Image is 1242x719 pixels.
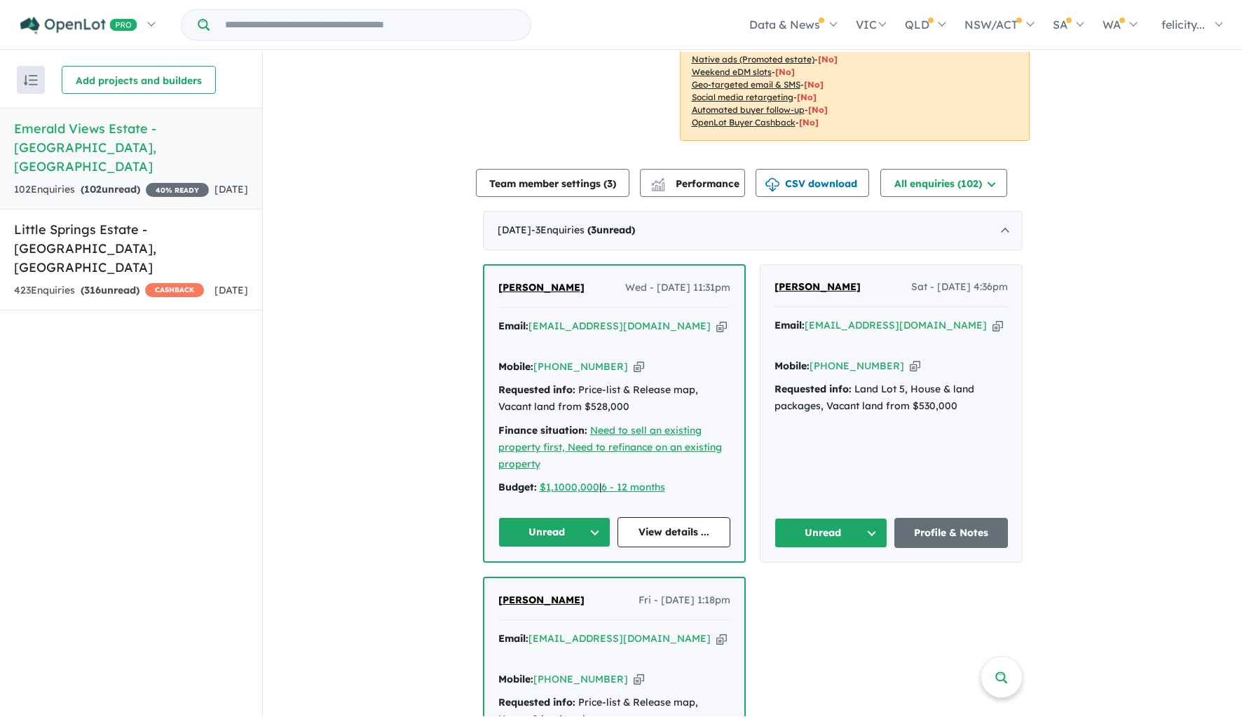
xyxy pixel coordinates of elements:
button: Team member settings (3) [476,169,629,197]
span: [PERSON_NAME] [774,280,861,293]
strong: Finance situation: [498,424,587,437]
span: - 3 Enquir ies [531,224,635,236]
a: [PHONE_NUMBER] [533,360,628,373]
strong: Requested info: [774,383,852,395]
strong: Budget: [498,481,537,493]
span: [PERSON_NAME] [498,594,585,606]
strong: Email: [774,319,805,331]
strong: ( unread) [587,224,635,236]
u: Social media retargeting [692,92,793,102]
a: [PERSON_NAME] [498,592,585,609]
a: [EMAIL_ADDRESS][DOMAIN_NAME] [528,632,711,645]
strong: ( unread) [81,183,140,196]
a: [EMAIL_ADDRESS][DOMAIN_NAME] [805,319,987,331]
span: [DATE] [214,183,248,196]
a: [PHONE_NUMBER] [533,673,628,685]
a: View details ... [617,517,730,547]
strong: Mobile: [498,360,533,373]
strong: Email: [498,632,528,645]
a: [PHONE_NUMBER] [810,359,904,372]
button: Unread [498,517,611,547]
button: Add projects and builders [62,66,216,94]
a: [PERSON_NAME] [774,279,861,296]
span: [No] [775,67,795,77]
a: Need to sell an existing property first, Need to refinance on an existing property [498,424,722,470]
div: Price-list & Release map, Vacant land from $528,000 [498,382,730,416]
button: Copy [634,672,644,687]
strong: Mobile: [774,359,810,372]
button: Copy [910,359,920,374]
span: [PERSON_NAME] [498,281,585,294]
strong: Requested info: [498,383,575,396]
span: Fri - [DATE] 1:18pm [639,592,730,609]
div: [DATE] [483,211,1023,250]
a: $1,1000,000 [540,481,599,493]
img: download icon [765,178,779,192]
u: Geo-targeted email & SMS [692,79,800,90]
div: | [498,479,730,496]
span: 3 [607,177,613,190]
img: bar-chart.svg [651,182,665,191]
img: Openlot PRO Logo White [20,17,137,34]
button: Copy [634,359,644,374]
span: [No] [818,54,838,64]
input: Try estate name, suburb, builder or developer [212,10,528,40]
span: Sat - [DATE] 4:36pm [911,279,1008,296]
button: Performance [640,169,745,197]
span: [DATE] [214,284,248,296]
a: 6 - 12 months [601,481,665,493]
button: All enquiries (102) [880,169,1007,197]
strong: Email: [498,320,528,332]
span: [No] [799,117,819,128]
span: 3 [591,224,596,236]
div: 423 Enquir ies [14,282,204,299]
button: Copy [716,319,727,334]
span: CASHBACK [145,283,204,297]
span: 40 % READY [146,183,209,197]
h5: Little Springs Estate - [GEOGRAPHIC_DATA] , [GEOGRAPHIC_DATA] [14,220,248,277]
u: Native ads (Promoted estate) [692,54,814,64]
span: [No] [808,104,828,115]
span: 316 [84,284,101,296]
span: felicity... [1161,18,1205,32]
button: Copy [992,318,1003,333]
a: [EMAIL_ADDRESS][DOMAIN_NAME] [528,320,711,332]
u: Weekend eDM slots [692,67,772,77]
button: Copy [716,631,727,646]
strong: Mobile: [498,673,533,685]
span: 102 [84,183,102,196]
a: Profile & Notes [894,518,1008,548]
button: Unread [774,518,888,548]
span: Wed - [DATE] 11:31pm [625,280,730,296]
div: Land Lot 5, House & land packages, Vacant land from $530,000 [774,381,1008,415]
u: OpenLot Buyer Cashback [692,117,796,128]
span: Performance [653,177,739,190]
span: [No] [797,92,817,102]
u: Automated buyer follow-up [692,104,805,115]
strong: ( unread) [81,284,139,296]
img: line-chart.svg [651,178,664,186]
h5: Emerald Views Estate - [GEOGRAPHIC_DATA] , [GEOGRAPHIC_DATA] [14,119,248,176]
img: sort.svg [24,75,38,85]
span: [No] [804,79,824,90]
button: CSV download [756,169,869,197]
a: [PERSON_NAME] [498,280,585,296]
strong: Requested info: [498,696,575,708]
div: 102 Enquir ies [14,182,209,198]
